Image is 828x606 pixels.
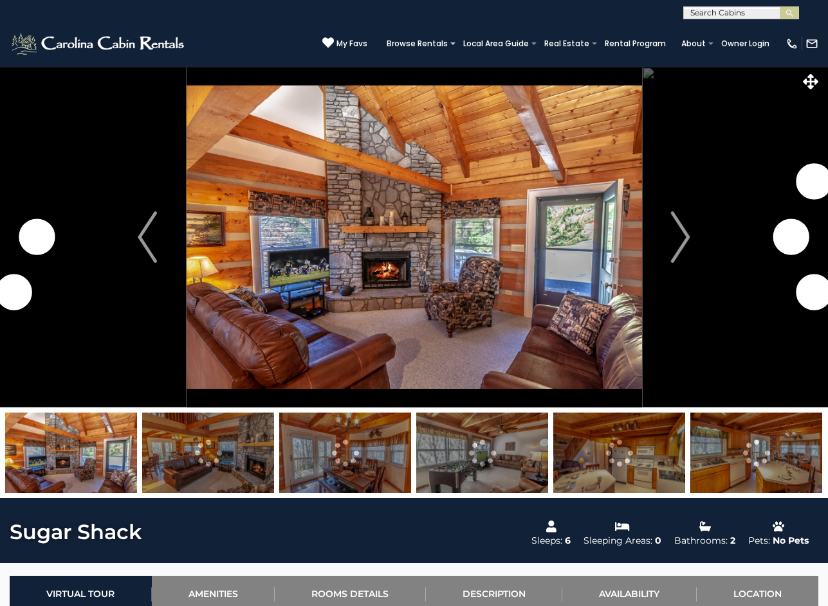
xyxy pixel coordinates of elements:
[10,31,188,57] img: White-1-2.png
[715,35,776,53] a: Owner Login
[671,211,690,263] img: arrow
[380,35,454,53] a: Browse Rentals
[786,37,798,50] img: phone-regular-white.png
[641,67,719,407] button: Next
[690,413,822,493] img: 163263617
[5,413,137,493] img: 163263609
[109,67,187,407] button: Previous
[138,211,157,263] img: arrow
[553,413,685,493] img: 163263610
[598,35,672,53] a: Rental Program
[279,413,411,493] img: 163263606
[322,37,367,50] a: My Favs
[805,37,818,50] img: mail-regular-white.png
[336,38,367,49] span: My Favs
[142,413,274,493] img: 163263604
[675,35,712,53] a: About
[538,35,596,53] a: Real Estate
[416,413,548,493] img: 163263616
[457,35,535,53] a: Local Area Guide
